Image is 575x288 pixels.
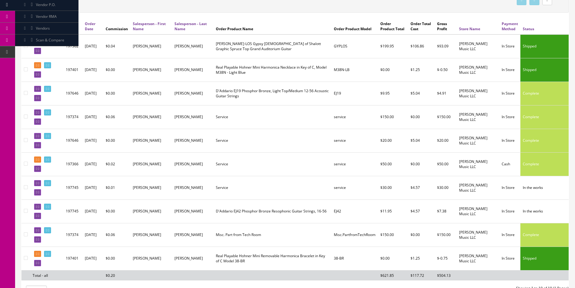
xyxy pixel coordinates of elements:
td: $20.00 [378,129,408,152]
td: [PERSON_NAME] [172,247,213,270]
span: Order Total Cost [410,21,431,31]
td: $7.38 [435,199,457,223]
td: service [331,105,378,129]
td: Butler Music LLC [457,152,499,176]
td: $0.00 [408,223,435,247]
td: $0.00 [408,152,435,176]
td: $50.00 [378,152,408,176]
td: Total - all [30,270,63,280]
td: [DATE] [82,223,103,247]
td: [PERSON_NAME] [172,223,213,247]
td: $20.00 [435,129,457,152]
td: Butler Music LLC [457,247,499,270]
td: Service [213,152,332,176]
td: 197374 [63,223,82,247]
td: service [331,176,378,199]
td: Butler Music LLC [457,199,499,223]
td: 197374 [63,105,82,129]
td: service [331,129,378,152]
td: EJ42 [331,199,378,223]
td: $11.95 [378,199,408,223]
td: In Store [499,223,520,247]
th: Order Product Total [378,19,408,34]
td: [DATE] [82,176,103,199]
td: $0.06 [103,223,130,247]
td: In Store [499,176,520,199]
td: $150.00 [435,223,457,247]
td: Complete [520,105,569,129]
span: Vendor P.O. [36,2,56,7]
td: $0.00 [378,58,408,82]
td: $150.00 [435,105,457,129]
td: 197646 [63,82,82,105]
a: Vendors [15,23,78,34]
th: Order Product Model [331,19,378,34]
td: $0.00 [103,247,130,270]
td: In Store [499,247,520,270]
td: Misc. Part from Tech Room [213,223,332,247]
td: $50.00 [435,152,457,176]
td: $0.00 [103,129,130,152]
td: [PERSON_NAME] [130,247,172,270]
td: [PERSON_NAME] [172,129,213,152]
td: $0.01 [103,176,130,199]
td: $4.57 [408,176,435,199]
td: $0.04 [103,34,130,58]
td: In the works [520,199,569,223]
td: 197745 [63,199,82,223]
td: 38-BR [331,247,378,270]
td: [PERSON_NAME] [130,199,172,223]
td: Complete [520,129,569,152]
td: Real Playable Hohner Mini Removable Harmonica Bracelet in Key of C Model 38-BR [213,247,332,270]
td: $621.85 [378,270,408,280]
span: Gross Profit [437,21,447,31]
td: [PERSON_NAME] [130,176,172,199]
td: $117.72 [408,270,435,280]
a: Scan & Compare [15,34,78,46]
td: [PERSON_NAME] [172,152,213,176]
td: 197745 [63,176,82,199]
td: In Store [499,82,520,105]
td: [PERSON_NAME] [172,105,213,129]
td: $0.00 [103,199,130,223]
td: $0.00 [408,105,435,129]
td: In Store [499,58,520,82]
td: [PERSON_NAME] [130,129,172,152]
td: $150.00 [378,105,408,129]
a: Vendor RMA [15,11,78,23]
span: Vendor RMA [36,14,57,19]
td: Cash [499,152,520,176]
td: $5.04 [408,82,435,105]
td: $0.00 [378,247,408,270]
td: $9.95 [378,82,408,105]
td: [PERSON_NAME] [130,34,172,58]
td: Real Playable Hohner Mini Harmonica Necklace in Key of C, Model M38N - Light Blue [213,58,332,82]
td: $150.00 [378,223,408,247]
td: [DATE] [82,105,103,129]
th: Commission [103,19,130,34]
td: Service [213,129,332,152]
td: $0.00 [103,58,130,82]
a: Store Name [459,26,480,31]
td: $30.00 [378,176,408,199]
td: Complete [520,82,569,105]
td: 197401 [63,247,82,270]
td: $0.00 [103,82,130,105]
td: [PERSON_NAME] [172,176,213,199]
td: Service [213,176,332,199]
td: Butler Music LLC [457,105,499,129]
td: [DATE] [82,129,103,152]
td: $0.20 [103,270,130,280]
a: Salesperson - First Name [133,21,166,31]
td: In Store [499,34,520,58]
td: [PERSON_NAME] [172,34,213,58]
td: [DATE] [82,247,103,270]
td: 197646 [63,129,82,152]
td: Shipped [520,247,569,270]
td: In Store [499,129,520,152]
td: EJ19 [331,82,378,105]
td: Butler Music LLC [457,58,499,82]
a: Salesperson - Last Name [174,21,207,31]
td: $93.09 [435,34,457,58]
span: Scan & Compare [36,37,64,43]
